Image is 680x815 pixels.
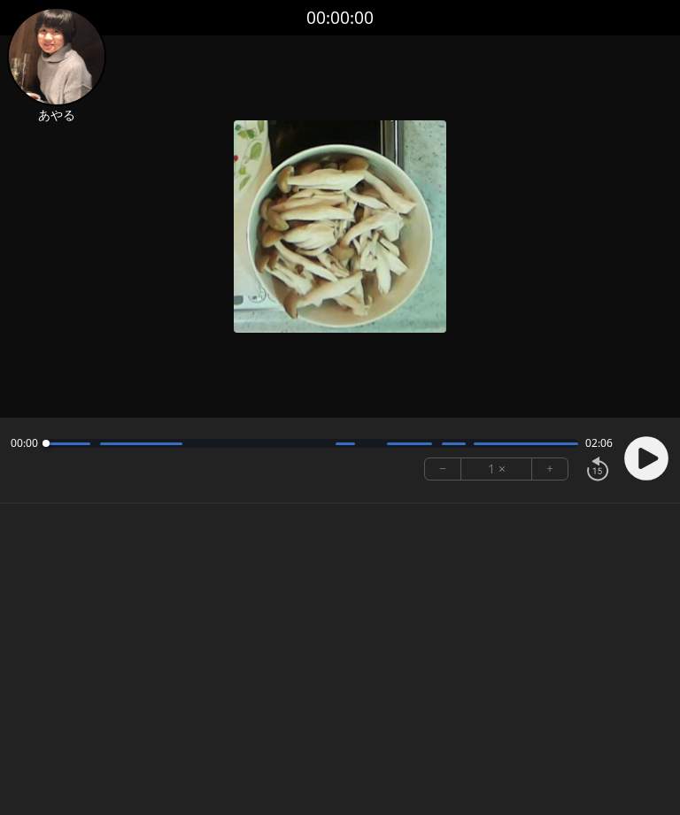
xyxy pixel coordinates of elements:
[585,436,613,450] span: 02:06
[461,458,532,480] div: 1 ×
[425,458,461,480] button: −
[234,120,446,333] img: Poster Image
[532,458,568,480] button: +
[7,106,106,124] p: あやる
[11,436,38,450] span: 00:00
[306,5,374,31] a: 00:00:00
[7,7,106,106] img: AN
